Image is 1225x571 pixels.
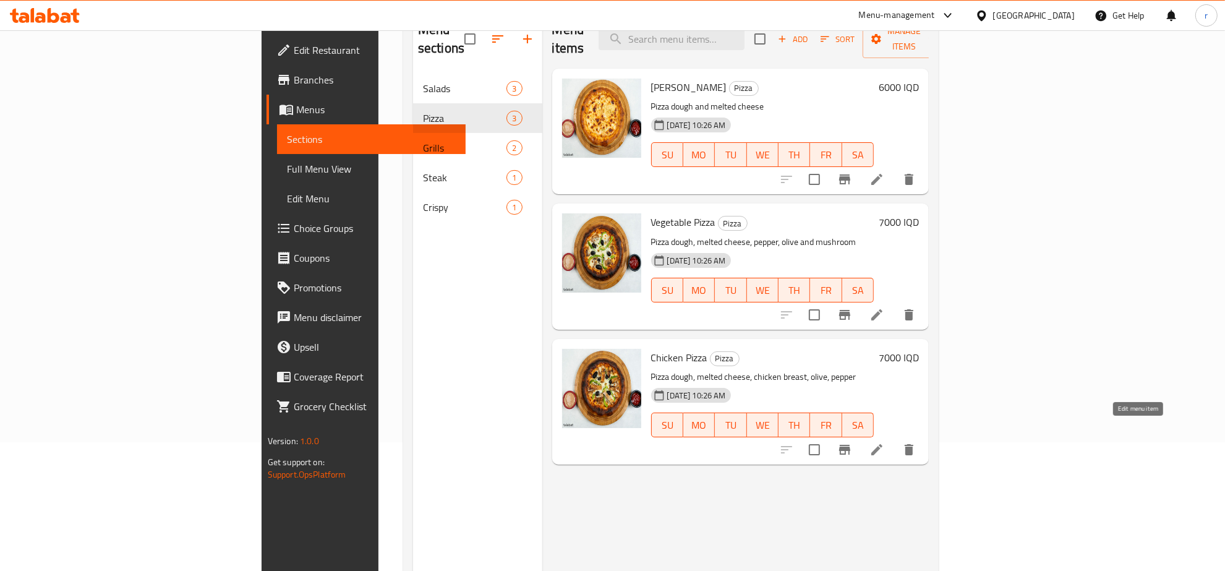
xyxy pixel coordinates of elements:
[720,416,741,434] span: TU
[729,81,759,96] div: Pizza
[783,146,805,164] span: TH
[657,416,678,434] span: SU
[879,79,919,96] h6: 6000 IQD
[277,184,466,213] a: Edit Menu
[873,24,936,54] span: Manage items
[277,124,466,154] a: Sections
[562,79,641,158] img: Margherita Pizza
[779,142,810,167] button: TH
[813,30,863,49] span: Sort items
[267,243,466,273] a: Coupons
[506,170,522,185] div: items
[267,303,466,332] a: Menu disclaimer
[662,390,731,401] span: [DATE] 10:26 AM
[815,146,837,164] span: FR
[747,278,779,303] button: WE
[651,234,874,250] p: Pizza dough, melted cheese, pepper, olive and mushroom
[720,281,741,299] span: TU
[413,192,542,222] div: Crispy1
[287,161,456,176] span: Full Menu View
[483,24,513,54] span: Sort sections
[869,172,884,187] a: Edit menu item
[562,349,641,428] img: Chicken Pizza
[507,202,521,213] span: 1
[506,200,522,215] div: items
[730,81,758,95] span: Pizza
[847,146,869,164] span: SA
[810,413,842,437] button: FR
[423,170,506,185] span: Steak
[287,132,456,147] span: Sections
[413,163,542,192] div: Steak1
[651,78,727,97] span: [PERSON_NAME]
[662,119,731,131] span: [DATE] 10:26 AM
[294,310,456,325] span: Menu disclaimer
[651,278,683,303] button: SU
[747,413,779,437] button: WE
[715,278,746,303] button: TU
[413,74,542,103] div: Salads3
[294,399,456,414] span: Grocery Checklist
[413,103,542,133] div: Pizza3
[863,20,945,58] button: Manage items
[268,454,325,470] span: Get support on:
[842,278,874,303] button: SA
[413,133,542,163] div: Grills2
[747,142,779,167] button: WE
[783,416,805,434] span: TH
[859,8,935,23] div: Menu-management
[294,72,456,87] span: Branches
[747,26,773,52] span: Select section
[277,154,466,184] a: Full Menu View
[830,300,860,330] button: Branch-specific-item
[773,30,813,49] span: Add item
[507,83,521,95] span: 3
[651,348,707,367] span: Chicken Pizza
[869,307,884,322] a: Edit menu item
[815,281,837,299] span: FR
[993,9,1075,22] div: [GEOGRAPHIC_DATA]
[267,332,466,362] a: Upsell
[894,435,924,465] button: delete
[506,111,522,126] div: items
[657,281,678,299] span: SU
[683,142,715,167] button: MO
[413,69,542,227] nav: Menu sections
[423,140,506,155] span: Grills
[773,30,813,49] button: Add
[817,30,858,49] button: Sort
[894,165,924,194] button: delete
[552,20,584,58] h2: Menu items
[599,28,745,50] input: search
[506,81,522,96] div: items
[267,213,466,243] a: Choice Groups
[842,142,874,167] button: SA
[815,416,837,434] span: FR
[711,351,739,366] span: Pizza
[688,416,710,434] span: MO
[752,281,774,299] span: WE
[423,111,506,126] span: Pizza
[294,280,456,295] span: Promotions
[894,300,924,330] button: delete
[830,435,860,465] button: Branch-specific-item
[779,413,810,437] button: TH
[651,142,683,167] button: SU
[715,413,746,437] button: TU
[879,213,919,231] h6: 7000 IQD
[847,281,869,299] span: SA
[683,278,715,303] button: MO
[776,32,809,46] span: Add
[752,416,774,434] span: WE
[651,369,874,385] p: Pizza dough, melted cheese, chicken breast, olive, pepper
[710,351,740,366] div: Pizza
[821,32,855,46] span: Sort
[688,281,710,299] span: MO
[720,146,741,164] span: TU
[267,362,466,392] a: Coverage Report
[683,413,715,437] button: MO
[688,146,710,164] span: MO
[267,35,466,65] a: Edit Restaurant
[268,466,346,483] a: Support.OpsPlatform
[294,43,456,58] span: Edit Restaurant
